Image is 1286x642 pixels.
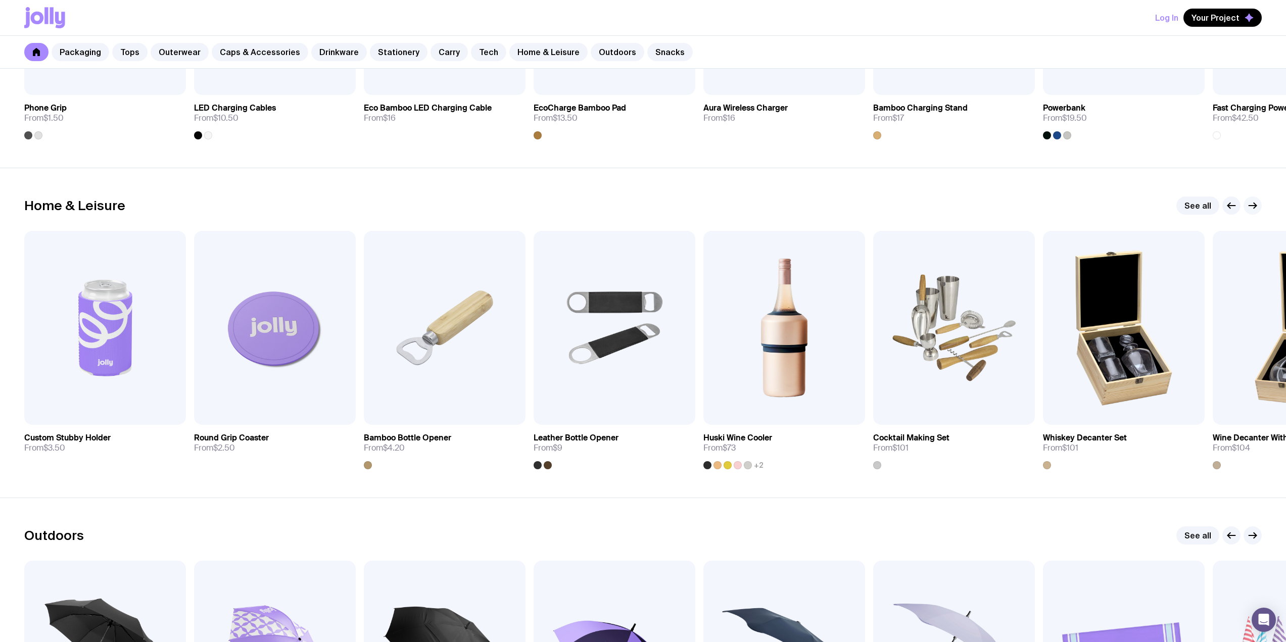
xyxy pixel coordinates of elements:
[213,113,239,123] span: $10.50
[364,113,396,123] span: From
[1155,9,1178,27] button: Log In
[509,43,588,61] a: Home & Leisure
[1043,113,1087,123] span: From
[364,443,405,453] span: From
[364,103,492,113] h3: Eco Bamboo LED Charging Cable
[703,113,735,123] span: From
[892,442,909,453] span: $101
[873,425,1035,469] a: Cocktail Making SetFrom$101
[24,95,186,139] a: Phone GripFrom$1.50
[1062,442,1078,453] span: $101
[370,43,427,61] a: Stationery
[43,113,64,123] span: $1.50
[873,443,909,453] span: From
[364,433,451,443] h3: Bamboo Bottle Opener
[1176,196,1219,215] a: See all
[213,442,235,453] span: $2.50
[1213,443,1250,453] span: From
[383,113,396,123] span: $16
[703,103,788,113] h3: Aura Wireless Charger
[1043,425,1205,469] a: Whiskey Decanter SetFrom$101
[1252,608,1276,632] div: Open Intercom Messenger
[112,43,148,61] a: Tops
[754,461,764,469] span: +2
[1183,9,1262,27] button: Your Project
[873,103,968,113] h3: Bamboo Charging Stand
[1043,443,1078,453] span: From
[364,95,526,131] a: Eco Bamboo LED Charging CableFrom$16
[1213,113,1259,123] span: From
[534,95,695,139] a: EcoCharge Bamboo PadFrom$13.50
[24,425,186,461] a: Custom Stubby HolderFrom$3.50
[383,442,405,453] span: $4.20
[43,442,65,453] span: $3.50
[24,528,84,543] h2: Outdoors
[194,433,269,443] h3: Round Grip Coaster
[703,443,736,453] span: From
[194,443,235,453] span: From
[873,433,949,443] h3: Cocktail Making Set
[24,198,125,213] h2: Home & Leisure
[311,43,367,61] a: Drinkware
[194,95,356,139] a: LED Charging CablesFrom$10.50
[647,43,693,61] a: Snacks
[24,433,111,443] h3: Custom Stubby Holder
[1062,113,1087,123] span: $19.50
[471,43,506,61] a: Tech
[591,43,644,61] a: Outdoors
[703,433,772,443] h3: Huski Wine Cooler
[873,95,1035,139] a: Bamboo Charging StandFrom$17
[24,443,65,453] span: From
[212,43,308,61] a: Caps & Accessories
[194,103,276,113] h3: LED Charging Cables
[723,442,736,453] span: $73
[364,425,526,469] a: Bamboo Bottle OpenerFrom$4.20
[703,95,865,131] a: Aura Wireless ChargerFrom$16
[703,425,865,469] a: Huski Wine CoolerFrom$73+2
[1232,442,1250,453] span: $104
[194,425,356,461] a: Round Grip CoasterFrom$2.50
[553,113,578,123] span: $13.50
[24,113,64,123] span: From
[1043,433,1127,443] h3: Whiskey Decanter Set
[534,425,695,469] a: Leather Bottle OpenerFrom$9
[24,103,67,113] h3: Phone Grip
[892,113,904,123] span: $17
[1043,103,1085,113] h3: Powerbank
[873,113,904,123] span: From
[534,113,578,123] span: From
[534,433,618,443] h3: Leather Bottle Opener
[431,43,468,61] a: Carry
[52,43,109,61] a: Packaging
[1043,95,1205,139] a: PowerbankFrom$19.50
[1232,113,1259,123] span: $42.50
[534,443,562,453] span: From
[194,113,239,123] span: From
[1176,526,1219,545] a: See all
[553,442,562,453] span: $9
[534,103,626,113] h3: EcoCharge Bamboo Pad
[1192,13,1240,23] span: Your Project
[151,43,209,61] a: Outerwear
[723,113,735,123] span: $16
